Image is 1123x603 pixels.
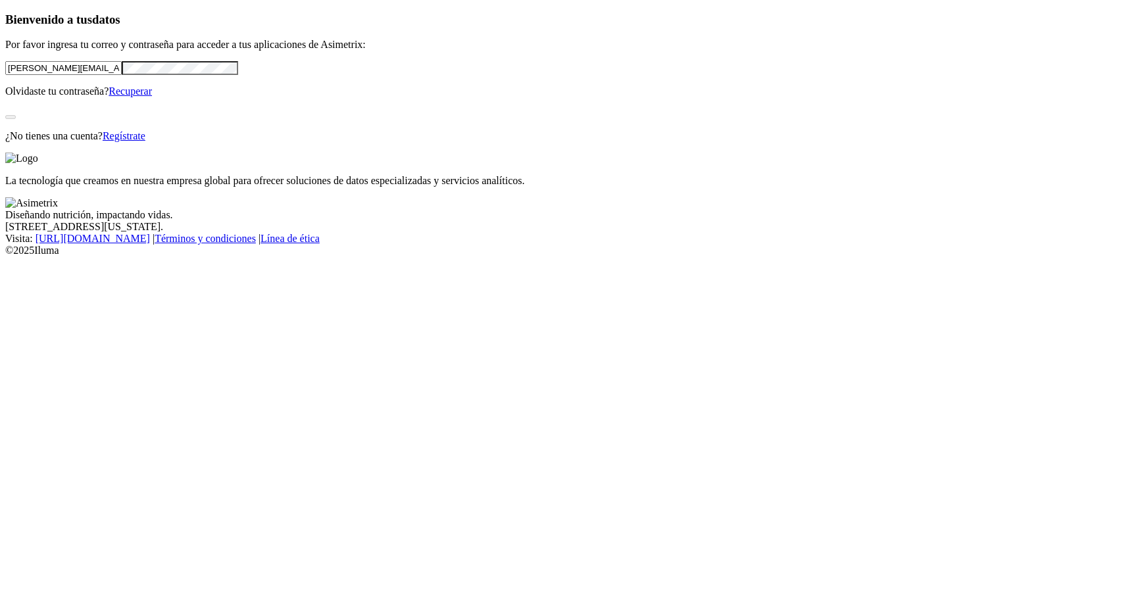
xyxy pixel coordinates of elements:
a: Recuperar [109,85,152,97]
a: [URL][DOMAIN_NAME] [36,233,150,244]
div: Diseñando nutrición, impactando vidas. [5,209,1118,221]
p: Por favor ingresa tu correo y contraseña para acceder a tus aplicaciones de Asimetrix: [5,39,1118,51]
a: Regístrate [103,130,145,141]
p: ¿No tienes una cuenta? [5,130,1118,142]
div: © 2025 Iluma [5,245,1118,256]
a: Línea de ética [261,233,320,244]
input: Tu correo [5,61,122,75]
img: Asimetrix [5,197,58,209]
div: Visita : | | [5,233,1118,245]
a: Términos y condiciones [155,233,256,244]
span: datos [92,12,120,26]
div: [STREET_ADDRESS][US_STATE]. [5,221,1118,233]
p: Olvidaste tu contraseña? [5,85,1118,97]
p: La tecnología que creamos en nuestra empresa global para ofrecer soluciones de datos especializad... [5,175,1118,187]
h3: Bienvenido a tus [5,12,1118,27]
img: Logo [5,153,38,164]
